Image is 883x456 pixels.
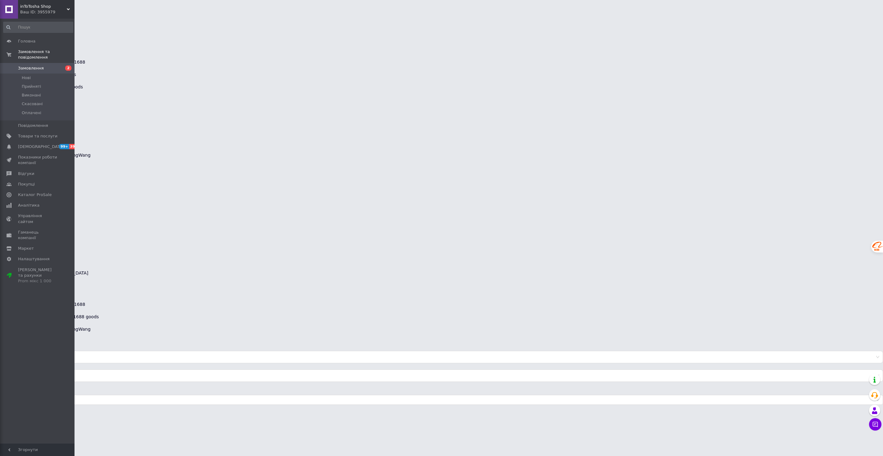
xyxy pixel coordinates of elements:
[18,267,57,284] span: [PERSON_NAME] та рахунки
[22,101,43,107] span: Скасовані
[4,351,879,363] span: USD
[65,65,71,71] span: 2
[69,144,76,149] span: 39
[22,75,31,81] span: Нові
[59,144,69,149] span: 99+
[18,123,48,128] span: Повідомлення
[20,4,67,9] span: inToTosha Shop
[18,154,57,166] span: Показники роботи компанії
[20,9,75,15] div: Ваш ID: 3955979
[18,192,52,198] span: Каталог ProSale
[3,22,73,33] input: Пошук
[18,181,35,187] span: Покупці
[18,171,34,177] span: Відгуки
[22,84,41,89] span: Прийняті
[18,133,57,139] span: Товари та послуги
[18,246,34,251] span: Маркет
[18,144,64,150] span: [DEMOGRAPHIC_DATA]
[18,49,75,60] span: Замовлення та повідомлення
[22,92,41,98] span: Виконані
[869,418,881,431] button: Чат з покупцем
[18,38,35,44] span: Головна
[22,110,41,116] span: Оплачені
[18,65,44,71] span: Замовлення
[18,213,57,224] span: Управління сайтом
[4,370,879,382] span: en_US
[18,278,57,284] div: Prom мікс 1 000
[18,256,50,262] span: Налаштування
[18,203,39,208] span: Аналітика
[18,230,57,241] span: Гаманець компанії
